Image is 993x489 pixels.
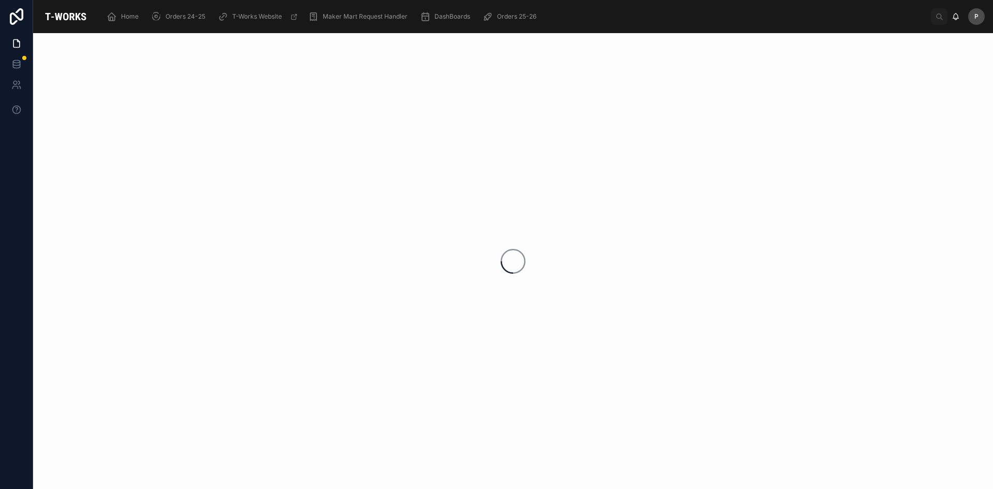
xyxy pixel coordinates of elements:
[479,7,544,26] a: Orders 25-26
[323,12,408,21] span: Maker Mart Request Handler
[417,7,477,26] a: DashBoards
[121,12,139,21] span: Home
[148,7,213,26] a: Orders 24-25
[215,7,303,26] a: T-Works Website
[103,7,146,26] a: Home
[41,8,90,25] img: App logo
[98,5,931,28] div: scrollable content
[232,12,282,21] span: T-Works Website
[974,12,979,21] span: P
[434,12,470,21] span: DashBoards
[497,12,536,21] span: Orders 25-26
[305,7,415,26] a: Maker Mart Request Handler
[165,12,205,21] span: Orders 24-25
